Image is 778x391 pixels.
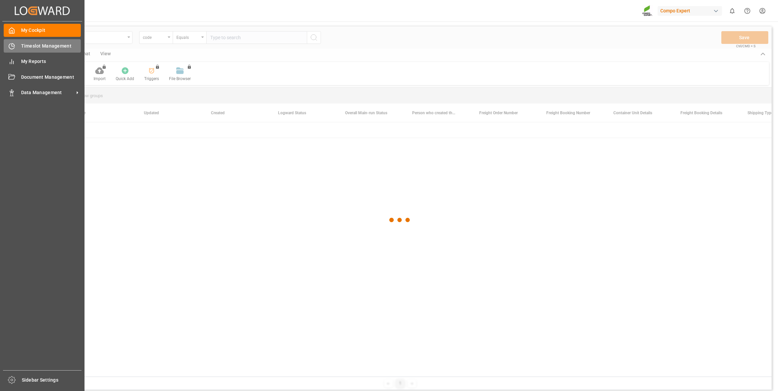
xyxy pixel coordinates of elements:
img: Screenshot%202023-09-29%20at%2010.02.21.png_1712312052.png [642,5,653,17]
a: My Cockpit [4,24,81,37]
a: Timeslot Management [4,39,81,52]
span: My Reports [21,58,81,65]
span: Sidebar Settings [22,377,82,384]
span: Timeslot Management [21,43,81,50]
div: Compo Expert [658,6,722,16]
button: Help Center [740,3,755,18]
span: Document Management [21,74,81,81]
span: Data Management [21,89,74,96]
span: My Cockpit [21,27,81,34]
button: Compo Expert [658,4,725,17]
button: show 0 new notifications [725,3,740,18]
